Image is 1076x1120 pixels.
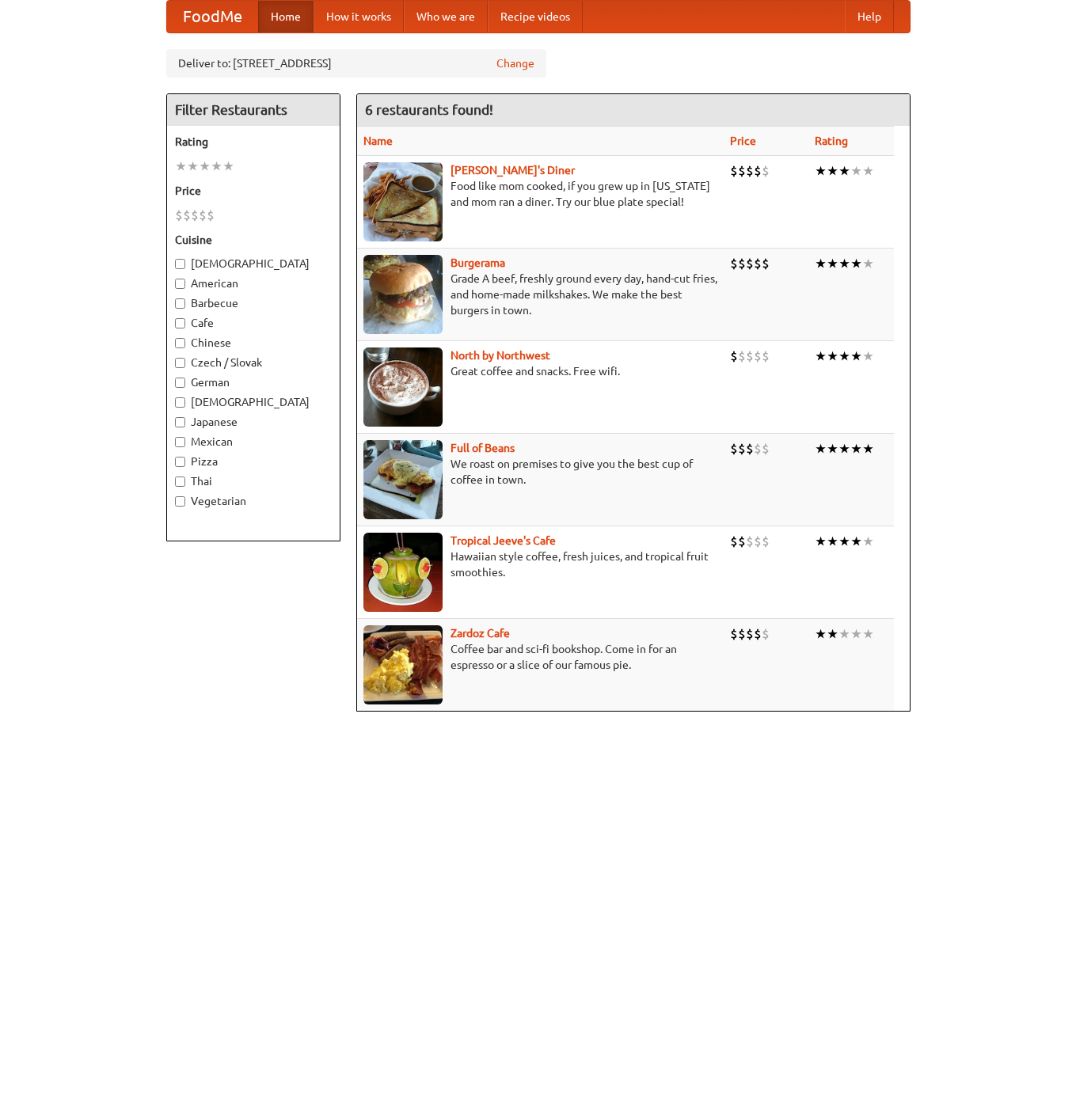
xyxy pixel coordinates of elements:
[451,627,510,640] a: Zardoz Cafe
[363,162,443,241] img: sallys.jpg
[838,440,850,457] li: ★
[175,295,332,311] label: Barbecue
[175,473,332,489] label: Thai
[850,255,862,272] li: ★
[258,1,314,32] a: Home
[175,457,185,467] input: Pizza
[762,255,770,272] li: $
[838,533,850,550] li: ★
[451,534,556,547] a: Tropical Jeeve's Cafe
[175,318,185,328] input: Cafe
[862,440,874,457] li: ★
[730,625,738,643] li: $
[754,347,762,365] li: $
[175,335,332,351] label: Chinese
[363,178,717,210] p: Food like mom cooked, if you grew up in [US_STATE] and mom ran a diner. Try our blue plate special!
[314,1,404,32] a: How it works
[762,625,770,643] li: $
[838,347,850,365] li: ★
[175,414,332,430] label: Japanese
[488,1,583,32] a: Recipe videos
[827,625,838,643] li: ★
[363,363,717,379] p: Great coffee and snacks. Free wifi.
[183,207,191,224] li: $
[199,207,207,224] li: $
[754,625,762,643] li: $
[166,49,546,78] div: Deliver to: [STREET_ADDRESS]
[451,256,505,269] a: Burgerama
[175,397,185,408] input: [DEMOGRAPHIC_DATA]
[451,442,515,454] a: Full of Beans
[207,207,215,224] li: $
[363,135,393,147] a: Name
[827,255,838,272] li: ★
[175,298,185,309] input: Barbecue
[838,255,850,272] li: ★
[850,347,862,365] li: ★
[175,476,185,487] input: Thai
[175,232,332,248] h5: Cuisine
[199,158,211,175] li: ★
[738,162,746,180] li: $
[746,625,754,643] li: $
[175,493,332,509] label: Vegetarian
[175,207,183,224] li: $
[862,533,874,550] li: ★
[187,158,199,175] li: ★
[738,440,746,457] li: $
[167,94,340,126] h4: Filter Restaurants
[730,347,738,365] li: $
[175,158,187,175] li: ★
[862,625,874,643] li: ★
[762,347,770,365] li: $
[815,440,827,457] li: ★
[175,259,185,269] input: [DEMOGRAPHIC_DATA]
[730,533,738,550] li: $
[167,1,258,32] a: FoodMe
[815,255,827,272] li: ★
[746,440,754,457] li: $
[862,347,874,365] li: ★
[850,162,862,180] li: ★
[175,374,332,390] label: German
[175,394,332,410] label: [DEMOGRAPHIC_DATA]
[815,135,848,147] a: Rating
[175,338,185,348] input: Chinese
[730,440,738,457] li: $
[746,162,754,180] li: $
[451,164,575,177] a: [PERSON_NAME]'s Diner
[175,434,332,450] label: Mexican
[827,533,838,550] li: ★
[730,255,738,272] li: $
[738,625,746,643] li: $
[175,496,185,507] input: Vegetarian
[363,255,443,334] img: burgerama.jpg
[175,134,332,150] h5: Rating
[365,102,493,117] ng-pluralize: 6 restaurants found!
[862,255,874,272] li: ★
[451,349,550,362] a: North by Northwest
[175,378,185,388] input: German
[738,347,746,365] li: $
[191,207,199,224] li: $
[363,549,717,580] p: Hawaiian style coffee, fresh juices, and tropical fruit smoothies.
[850,533,862,550] li: ★
[175,275,332,291] label: American
[746,255,754,272] li: $
[363,456,717,488] p: We roast on premises to give you the best cup of coffee in town.
[363,440,443,519] img: beans.jpg
[730,162,738,180] li: $
[815,625,827,643] li: ★
[175,437,185,447] input: Mexican
[738,533,746,550] li: $
[754,255,762,272] li: $
[363,347,443,427] img: north.jpg
[363,625,443,704] img: zardoz.jpg
[850,625,862,643] li: ★
[222,158,234,175] li: ★
[838,625,850,643] li: ★
[363,533,443,612] img: jeeves.jpg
